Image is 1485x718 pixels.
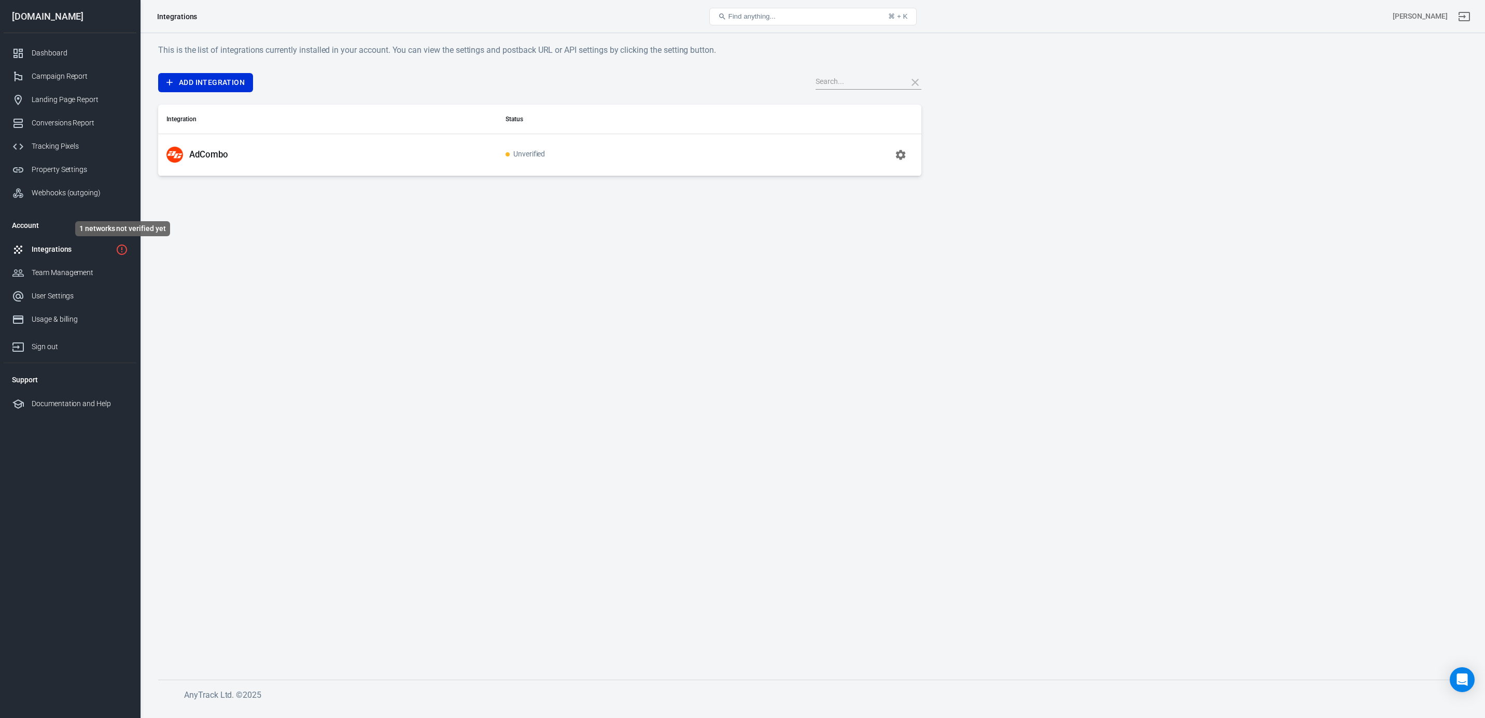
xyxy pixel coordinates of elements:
div: Team Management [32,267,128,278]
a: Campaign Report [4,65,136,88]
a: Conversions Report [4,111,136,135]
img: AdCombo [166,147,183,163]
div: Account id: 8mMXLX3l [1393,11,1448,22]
input: Search... [816,76,899,89]
div: Sign out [32,341,128,352]
div: Property Settings [32,164,128,175]
div: Campaign Report [32,71,128,82]
a: Property Settings [4,158,136,181]
a: Sign out [4,331,136,358]
a: Landing Page Report [4,88,136,111]
li: Support [4,367,136,392]
a: Sign out [1452,4,1477,29]
h6: AnyTrack Ltd. © 2025 [184,688,962,701]
div: Documentation and Help [32,398,128,409]
a: Team Management [4,261,136,284]
a: User Settings [4,284,136,308]
div: ⌘ + K [888,12,907,20]
div: [DOMAIN_NAME] [4,12,136,21]
div: Integrations [32,244,111,255]
a: Usage & billing [4,308,136,331]
div: Tracking Pixels [32,141,128,152]
div: Open Intercom Messenger [1450,667,1475,692]
div: 1 networks not verified yet [75,221,170,236]
div: Usage & billing [32,314,128,325]
li: Account [4,213,136,238]
a: Dashboard [4,41,136,65]
a: Tracking Pixels [4,135,136,158]
div: Conversions Report [32,118,128,128]
a: Integrations [4,238,136,261]
div: Integrations [157,11,197,22]
svg: 1 networks not verified yet [116,243,128,256]
th: Integration [158,105,497,134]
h6: This is the list of integrations currently installed in your account. You can view the settings a... [158,44,921,56]
th: Status [497,105,741,134]
a: Add Integration [158,73,253,92]
div: Landing Page Report [32,94,128,105]
a: Webhooks (outgoing) [4,181,136,205]
button: Find anything...⌘ + K [709,8,917,25]
span: Find anything... [729,12,776,20]
div: Dashboard [32,48,128,59]
span: Unverified [506,150,545,159]
div: Webhooks (outgoing) [32,188,128,198]
div: User Settings [32,291,128,301]
p: AdCombo [189,149,228,160]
